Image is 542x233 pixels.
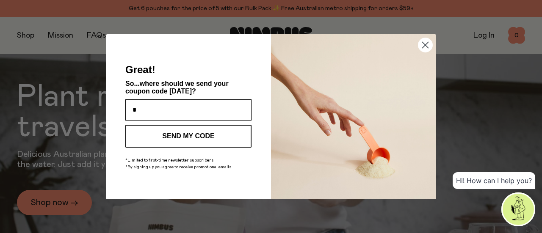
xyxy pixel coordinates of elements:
input: Enter your email address [125,99,252,121]
button: Close dialog [418,38,433,52]
div: Hi! How can I help you? [453,172,535,189]
img: c0d45117-8e62-4a02-9742-374a5db49d45.jpeg [271,34,436,199]
span: *By signing up you agree to receive promotional emails [125,165,231,169]
span: *Limited to first-time newsletter subscribers [125,158,213,162]
span: Great! [125,64,155,75]
img: agent [503,194,534,225]
span: So...where should we send your coupon code [DATE]? [125,80,229,95]
button: SEND MY CODE [125,125,252,148]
